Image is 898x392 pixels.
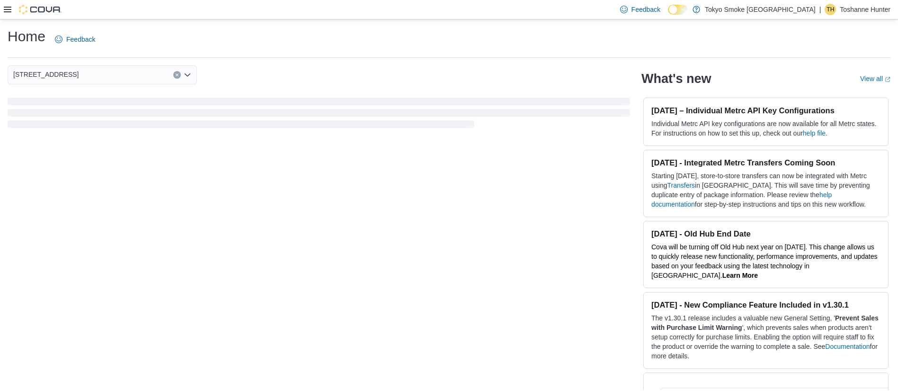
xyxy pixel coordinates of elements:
[641,71,711,86] h2: What's new
[651,300,880,310] h3: [DATE] - New Compliance Feature Included in v1.30.1
[840,4,890,15] p: Toshanne Hunter
[651,171,880,209] p: Starting [DATE], store-to-store transfers can now be integrated with Metrc using in [GEOGRAPHIC_D...
[184,71,191,79] button: Open list of options
[827,4,834,15] span: TH
[8,100,630,130] span: Loading
[631,5,660,14] span: Feedback
[651,229,880,238] h3: [DATE] - Old Hub End Date
[803,129,826,137] a: help file
[651,314,879,331] strong: Prevent Sales with Purchase Limit Warning
[173,71,181,79] button: Clear input
[667,182,695,189] a: Transfers
[825,343,870,350] a: Documentation
[651,106,880,115] h3: [DATE] – Individual Metrc API Key Configurations
[19,5,62,14] img: Cova
[722,272,758,279] a: Learn More
[51,30,99,49] a: Feedback
[13,69,79,80] span: [STREET_ADDRESS]
[651,243,878,279] span: Cova will be turning off Old Hub next year on [DATE]. This change allows us to quickly release ne...
[651,313,880,361] p: The v1.30.1 release includes a valuable new General Setting, ' ', which prevents sales when produ...
[668,5,688,15] input: Dark Mode
[651,119,880,138] p: Individual Metrc API key configurations are now available for all Metrc states. For instructions ...
[651,158,880,167] h3: [DATE] - Integrated Metrc Transfers Coming Soon
[885,77,890,82] svg: External link
[825,4,836,15] div: Toshanne Hunter
[860,75,890,82] a: View allExternal link
[705,4,816,15] p: Tokyo Smoke [GEOGRAPHIC_DATA]
[8,27,45,46] h1: Home
[66,35,95,44] span: Feedback
[819,4,821,15] p: |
